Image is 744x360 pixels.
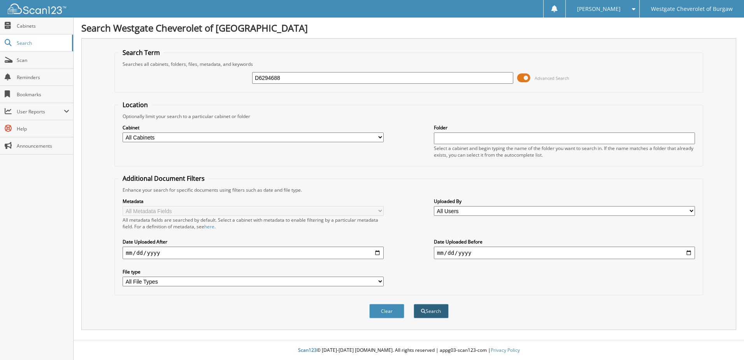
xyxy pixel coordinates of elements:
[123,198,384,205] label: Metadata
[74,341,744,360] div: © [DATE]-[DATE] [DOMAIN_NAME]. All rights reserved | appg03-scan123-com |
[17,143,69,149] span: Announcements
[298,347,317,353] span: Scan123
[414,304,449,318] button: Search
[119,113,699,120] div: Optionally limit your search to a particular cabinet or folder
[434,238,695,245] label: Date Uploaded Before
[204,223,214,230] a: here
[17,23,69,29] span: Cabinets
[491,347,520,353] a: Privacy Policy
[17,40,68,46] span: Search
[123,217,384,230] div: All metadata fields are searched by default. Select a cabinet with metadata to enable filtering b...
[119,61,699,67] div: Searches all cabinets, folders, files, metadata, and keywords
[17,108,64,115] span: User Reports
[8,4,66,14] img: scan123-logo-white.svg
[17,74,69,81] span: Reminders
[81,21,736,34] h1: Search Westgate Cheverolet of [GEOGRAPHIC_DATA]
[434,124,695,131] label: Folder
[434,145,695,158] div: Select a cabinet and begin typing the name of the folder you want to search in. If the name match...
[123,238,384,245] label: Date Uploaded After
[119,174,209,183] legend: Additional Document Filters
[17,57,69,64] span: Scan
[535,75,569,81] span: Advanced Search
[651,7,733,11] span: Westgate Cheverolet of Burgaw
[123,247,384,259] input: start
[119,48,164,57] legend: Search Term
[123,124,384,131] label: Cabinet
[434,198,695,205] label: Uploaded By
[369,304,404,318] button: Clear
[123,268,384,275] label: File type
[17,125,69,132] span: Help
[119,187,699,193] div: Enhance your search for specific documents using filters such as date and file type.
[434,247,695,259] input: end
[119,101,152,109] legend: Location
[17,91,69,98] span: Bookmarks
[577,7,621,11] span: [PERSON_NAME]
[705,323,744,360] iframe: Chat Widget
